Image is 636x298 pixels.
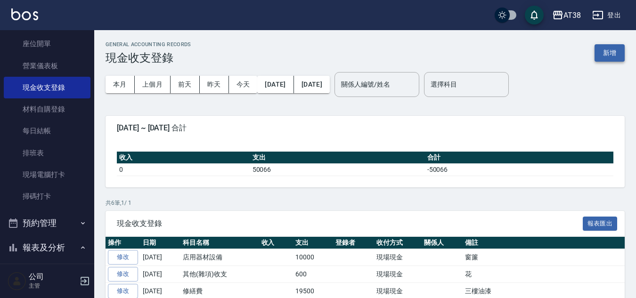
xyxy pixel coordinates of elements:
[106,76,135,93] button: 本月
[4,211,90,235] button: 預約管理
[106,199,625,207] p: 共 6 筆, 1 / 1
[4,185,90,207] a: 掃碼打卡
[548,6,585,25] button: AT38
[140,266,180,283] td: [DATE]
[4,164,90,185] a: 現場電腦打卡
[117,219,583,228] span: 現金收支登錄
[525,6,544,24] button: save
[117,152,250,164] th: 收入
[588,7,625,24] button: 登出
[583,218,618,227] a: 報表匯出
[11,8,38,20] img: Logo
[425,163,613,176] td: -50066
[293,249,333,266] td: 10000
[4,98,90,120] a: 材料自購登錄
[422,237,463,249] th: 關係人
[229,76,258,93] button: 今天
[180,266,259,283] td: 其他(雜項)收支
[257,76,294,93] button: [DATE]
[374,249,422,266] td: 現場現金
[583,217,618,231] button: 報表匯出
[29,272,77,282] h5: 公司
[117,163,250,176] td: 0
[4,33,90,55] a: 座位開單
[563,9,581,21] div: AT38
[374,266,422,283] td: 現場現金
[4,235,90,260] button: 報表及分析
[29,282,77,290] p: 主管
[374,237,422,249] th: 收付方式
[200,76,229,93] button: 昨天
[4,263,90,285] a: 報表目錄
[106,51,191,64] h3: 現金收支登錄
[333,237,374,249] th: 登錄者
[4,142,90,164] a: 排班表
[4,120,90,142] a: 每日結帳
[140,249,180,266] td: [DATE]
[106,237,140,249] th: 操作
[294,76,330,93] button: [DATE]
[108,267,138,282] a: 修改
[106,41,191,48] h2: GENERAL ACCOUNTING RECORDS
[171,76,200,93] button: 前天
[293,266,333,283] td: 600
[117,123,613,133] span: [DATE] ~ [DATE] 合計
[4,55,90,77] a: 營業儀表板
[8,272,26,290] img: Person
[595,48,625,57] a: 新增
[293,237,333,249] th: 支出
[250,152,425,164] th: 支出
[259,237,294,249] th: 收入
[425,152,613,164] th: 合計
[250,163,425,176] td: 50066
[140,237,180,249] th: 日期
[135,76,171,93] button: 上個月
[108,250,138,265] a: 修改
[4,77,90,98] a: 現金收支登錄
[180,237,259,249] th: 科目名稱
[180,249,259,266] td: 店用器材設備
[595,44,625,62] button: 新增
